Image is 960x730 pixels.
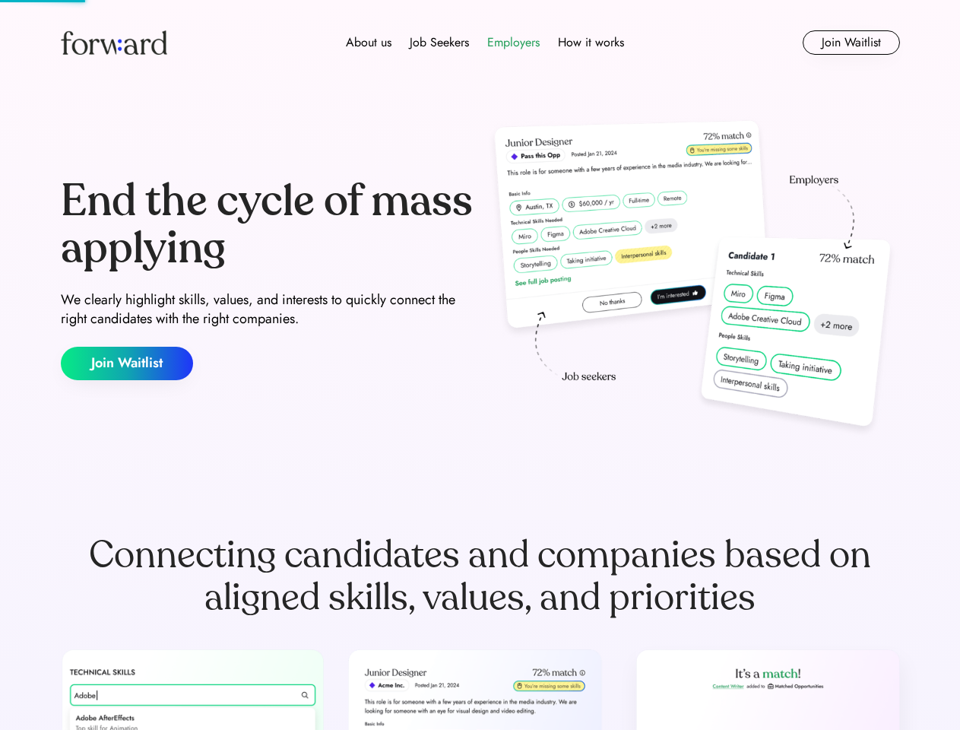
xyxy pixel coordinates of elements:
[61,347,193,380] button: Join Waitlist
[61,178,474,271] div: End the cycle of mass applying
[61,534,900,619] div: Connecting candidates and companies based on aligned skills, values, and priorities
[486,116,900,443] img: hero-image.png
[487,33,540,52] div: Employers
[558,33,624,52] div: How it works
[61,30,167,55] img: Forward logo
[346,33,391,52] div: About us
[410,33,469,52] div: Job Seekers
[61,290,474,328] div: We clearly highlight skills, values, and interests to quickly connect the right candidates with t...
[803,30,900,55] button: Join Waitlist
